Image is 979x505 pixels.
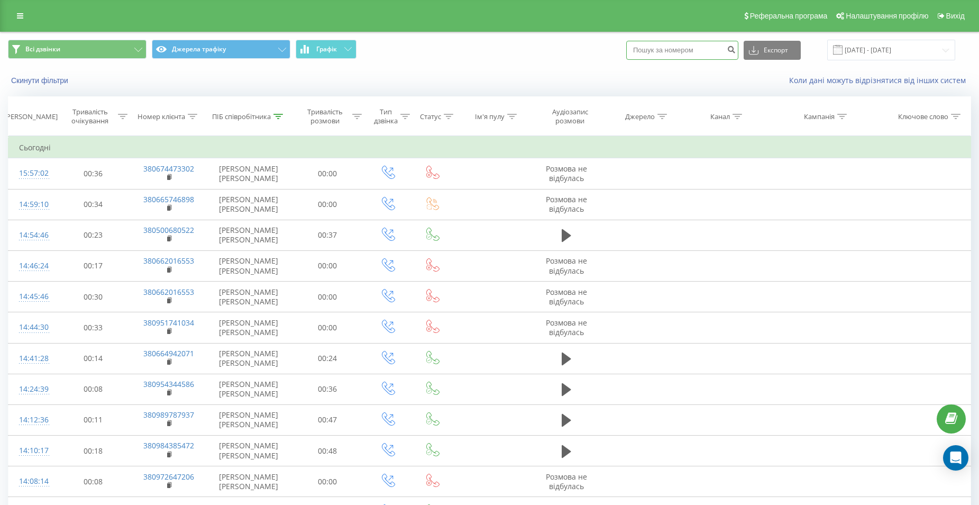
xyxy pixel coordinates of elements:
a: 380954344586 [143,379,194,389]
div: Статус [420,112,441,121]
div: Тривалість очікування [65,107,115,125]
a: 380664942071 [143,348,194,358]
td: 00:34 [56,189,130,220]
div: ПІБ співробітника [212,112,271,121]
div: 14:10:17 [19,440,45,461]
div: Аудіозапис розмови [541,107,600,125]
td: 00:00 [290,250,364,281]
td: 00:33 [56,312,130,343]
a: 380989787937 [143,410,194,420]
td: Сьогодні [8,137,971,158]
a: 380951741034 [143,318,194,328]
div: Джерело [625,112,655,121]
td: 00:37 [290,220,364,250]
td: [PERSON_NAME] [PERSON_NAME] [207,466,290,497]
a: 380665746898 [143,194,194,204]
td: [PERSON_NAME] [PERSON_NAME] [207,189,290,220]
div: 14:54:46 [19,225,45,246]
td: 00:48 [290,436,364,466]
div: 14:44:30 [19,317,45,338]
td: 00:47 [290,404,364,435]
input: Пошук за номером [626,41,738,60]
span: Розмова не відбулась [546,194,587,214]
div: Тривалість розмови [300,107,350,125]
td: 00:36 [290,374,364,404]
td: 00:36 [56,158,130,189]
button: Всі дзвінки [8,40,147,59]
div: 14:45:46 [19,286,45,307]
a: 380984385472 [143,440,194,450]
td: 00:23 [56,220,130,250]
td: [PERSON_NAME] [PERSON_NAME] [207,404,290,435]
div: 14:41:28 [19,348,45,369]
div: Кампанія [804,112,835,121]
span: Вихід [946,12,965,20]
td: [PERSON_NAME] [PERSON_NAME] [207,436,290,466]
td: 00:18 [56,436,130,466]
td: 00:11 [56,404,130,435]
span: Реферальна програма [750,12,828,20]
td: [PERSON_NAME] [PERSON_NAME] [207,282,290,312]
span: Налаштування профілю [846,12,928,20]
div: Канал [710,112,730,121]
td: [PERSON_NAME] [PERSON_NAME] [207,312,290,343]
td: 00:08 [56,466,130,497]
div: Номер клієнта [138,112,185,121]
td: [PERSON_NAME] [PERSON_NAME] [207,158,290,189]
td: [PERSON_NAME] [PERSON_NAME] [207,250,290,281]
span: Розмова не відбулась [546,256,587,275]
td: 00:08 [56,374,130,404]
div: 14:24:39 [19,379,45,400]
div: Open Intercom Messenger [943,445,968,471]
span: Розмова не відбулась [546,318,587,337]
td: [PERSON_NAME] [PERSON_NAME] [207,220,290,250]
td: 00:30 [56,282,130,312]
td: 00:00 [290,158,364,189]
div: 14:59:10 [19,194,45,215]
div: Ім'я пулу [475,112,505,121]
td: [PERSON_NAME] [PERSON_NAME] [207,374,290,404]
div: 14:08:14 [19,471,45,492]
button: Джерела трафіку [152,40,290,59]
td: 00:17 [56,250,130,281]
a: 380500680522 [143,225,194,235]
div: Ключове слово [898,112,948,121]
div: 14:46:24 [19,256,45,276]
div: 15:57:02 [19,163,45,184]
td: [PERSON_NAME] [PERSON_NAME] [207,343,290,374]
span: Графік [316,46,337,53]
td: 00:00 [290,466,364,497]
div: [PERSON_NAME] [4,112,58,121]
a: 380674473302 [143,164,194,174]
td: 00:00 [290,189,364,220]
button: Скинути фільтри [8,76,74,85]
span: Всі дзвінки [25,45,60,53]
span: Розмова не відбулась [546,164,587,183]
a: 380662016553 [143,256,194,266]
a: Коли дані можуть відрізнятися вiд інших систем [789,75,971,85]
div: Тип дзвінка [374,107,398,125]
a: 380972647206 [143,472,194,482]
div: 14:12:36 [19,410,45,430]
button: Графік [296,40,356,59]
span: Розмова не відбулась [546,472,587,491]
td: 00:00 [290,312,364,343]
span: Розмова не відбулась [546,287,587,306]
button: Експорт [744,41,801,60]
td: 00:24 [290,343,364,374]
a: 380662016553 [143,287,194,297]
td: 00:14 [56,343,130,374]
td: 00:00 [290,282,364,312]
